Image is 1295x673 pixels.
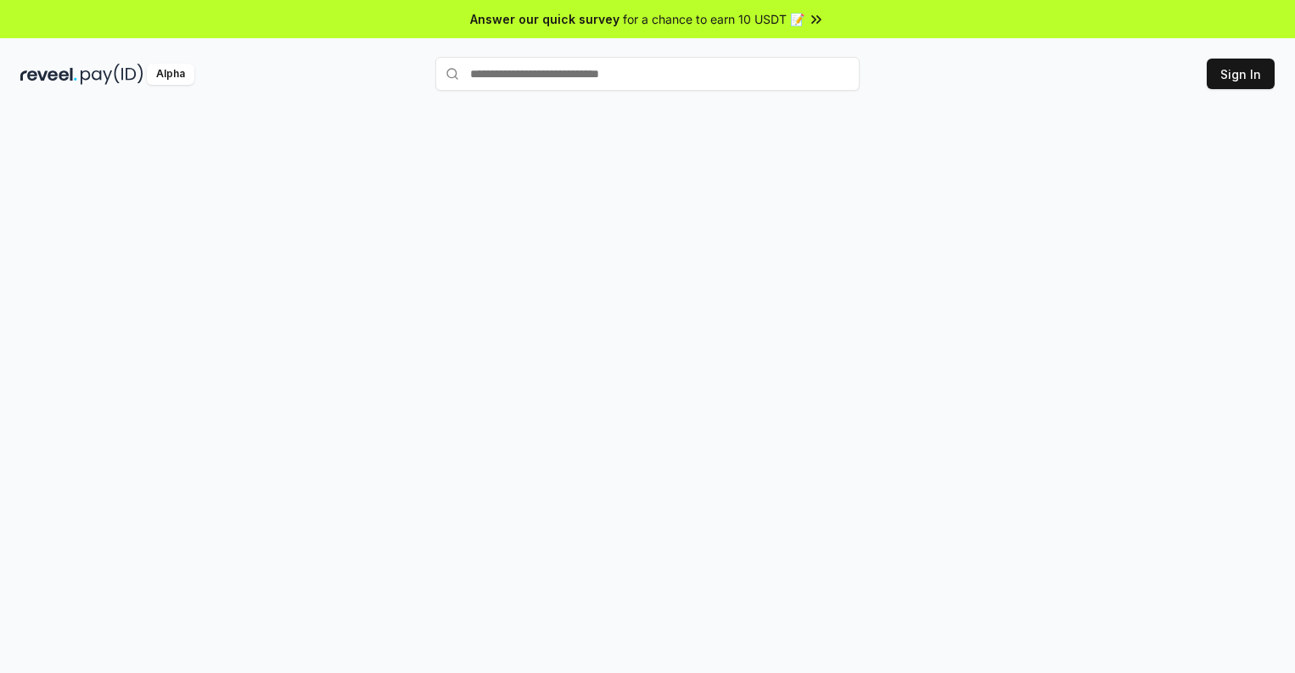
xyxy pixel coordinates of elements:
[470,10,619,28] span: Answer our quick survey
[623,10,804,28] span: for a chance to earn 10 USDT 📝
[81,64,143,85] img: pay_id
[1207,59,1275,89] button: Sign In
[20,64,77,85] img: reveel_dark
[147,64,194,85] div: Alpha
